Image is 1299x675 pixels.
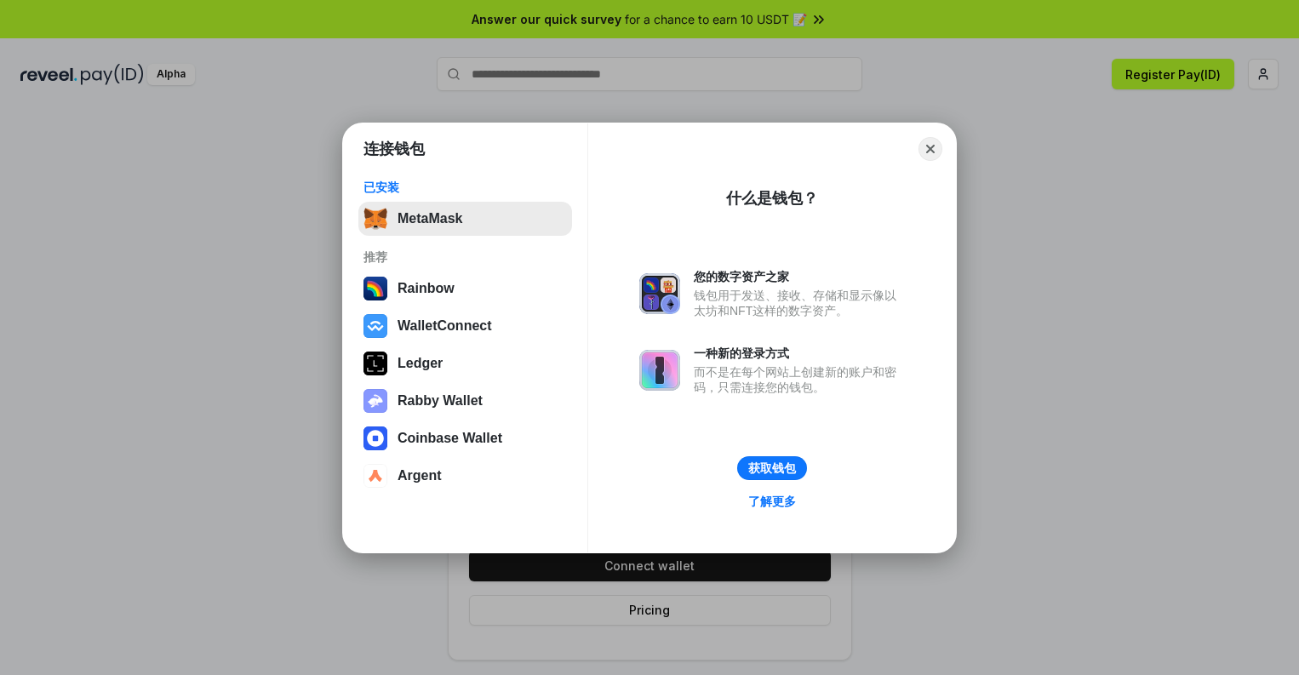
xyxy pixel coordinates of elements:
img: svg+xml,%3Csvg%20xmlns%3D%22http%3A%2F%2Fwww.w3.org%2F2000%2Fsvg%22%20fill%3D%22none%22%20viewBox... [639,273,680,314]
div: Argent [398,468,442,483]
img: svg+xml,%3Csvg%20width%3D%2228%22%20height%3D%2228%22%20viewBox%3D%220%200%2028%2028%22%20fill%3D... [363,464,387,488]
img: svg+xml,%3Csvg%20width%3D%2228%22%20height%3D%2228%22%20viewBox%3D%220%200%2028%2028%22%20fill%3D... [363,426,387,450]
h1: 连接钱包 [363,139,425,159]
button: Coinbase Wallet [358,421,572,455]
button: Close [918,137,942,161]
a: 了解更多 [738,490,806,512]
img: svg+xml,%3Csvg%20width%3D%2228%22%20height%3D%2228%22%20viewBox%3D%220%200%2028%2028%22%20fill%3D... [363,314,387,338]
button: Rabby Wallet [358,384,572,418]
div: WalletConnect [398,318,492,334]
img: svg+xml,%3Csvg%20xmlns%3D%22http%3A%2F%2Fwww.w3.org%2F2000%2Fsvg%22%20width%3D%2228%22%20height%3... [363,352,387,375]
div: Coinbase Wallet [398,431,502,446]
img: svg+xml,%3Csvg%20xmlns%3D%22http%3A%2F%2Fwww.w3.org%2F2000%2Fsvg%22%20fill%3D%22none%22%20viewBox... [639,350,680,391]
div: 获取钱包 [748,460,796,476]
img: svg+xml,%3Csvg%20xmlns%3D%22http%3A%2F%2Fwww.w3.org%2F2000%2Fsvg%22%20fill%3D%22none%22%20viewBox... [363,389,387,413]
div: 了解更多 [748,494,796,509]
button: Argent [358,459,572,493]
button: MetaMask [358,202,572,236]
div: Ledger [398,356,443,371]
button: Ledger [358,346,572,380]
div: 您的数字资产之家 [694,269,905,284]
div: MetaMask [398,211,462,226]
div: 钱包用于发送、接收、存储和显示像以太坊和NFT这样的数字资产。 [694,288,905,318]
div: 一种新的登录方式 [694,346,905,361]
div: Rainbow [398,281,455,296]
div: 而不是在每个网站上创建新的账户和密码，只需连接您的钱包。 [694,364,905,395]
div: 推荐 [363,249,567,265]
div: 什么是钱包？ [726,188,818,209]
button: Rainbow [358,272,572,306]
img: svg+xml,%3Csvg%20width%3D%22120%22%20height%3D%22120%22%20viewBox%3D%220%200%20120%20120%22%20fil... [363,277,387,300]
button: 获取钱包 [737,456,807,480]
button: WalletConnect [358,309,572,343]
img: svg+xml,%3Csvg%20fill%3D%22none%22%20height%3D%2233%22%20viewBox%3D%220%200%2035%2033%22%20width%... [363,207,387,231]
div: Rabby Wallet [398,393,483,409]
div: 已安装 [363,180,567,195]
